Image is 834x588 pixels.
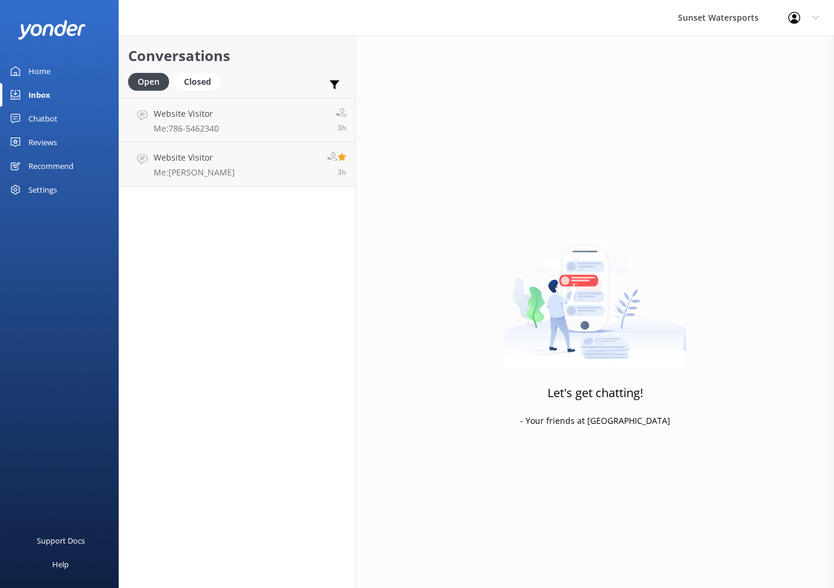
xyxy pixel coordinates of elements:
[28,154,74,178] div: Recommend
[128,73,169,91] div: Open
[154,107,219,120] h4: Website Visitor
[547,384,643,402] h3: Let's get chatting!
[28,178,57,202] div: Settings
[338,167,346,177] span: Aug 23 2025 07:33am (UTC -05:00) America/Cancun
[175,73,220,91] div: Closed
[119,142,355,187] a: Website VisitorMe:[PERSON_NAME]3h
[154,123,219,134] p: Me: 786-5462340
[28,59,50,83] div: Home
[18,20,86,40] img: yonder-white-logo.png
[28,83,50,107] div: Inbox
[154,167,235,178] p: Me: [PERSON_NAME]
[338,123,346,133] span: Aug 23 2025 08:04am (UTC -05:00) America/Cancun
[504,220,687,368] img: artwork of a man stealing a conversation from at giant smartphone
[28,130,57,154] div: Reviews
[119,98,355,142] a: Website VisitorMe:786-54623403h
[128,75,175,88] a: Open
[175,75,226,88] a: Closed
[37,529,85,552] div: Support Docs
[154,151,235,164] h4: Website Visitor
[520,414,670,427] p: - Your friends at [GEOGRAPHIC_DATA]
[28,107,58,130] div: Chatbot
[128,44,346,67] h2: Conversations
[52,552,69,576] div: Help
